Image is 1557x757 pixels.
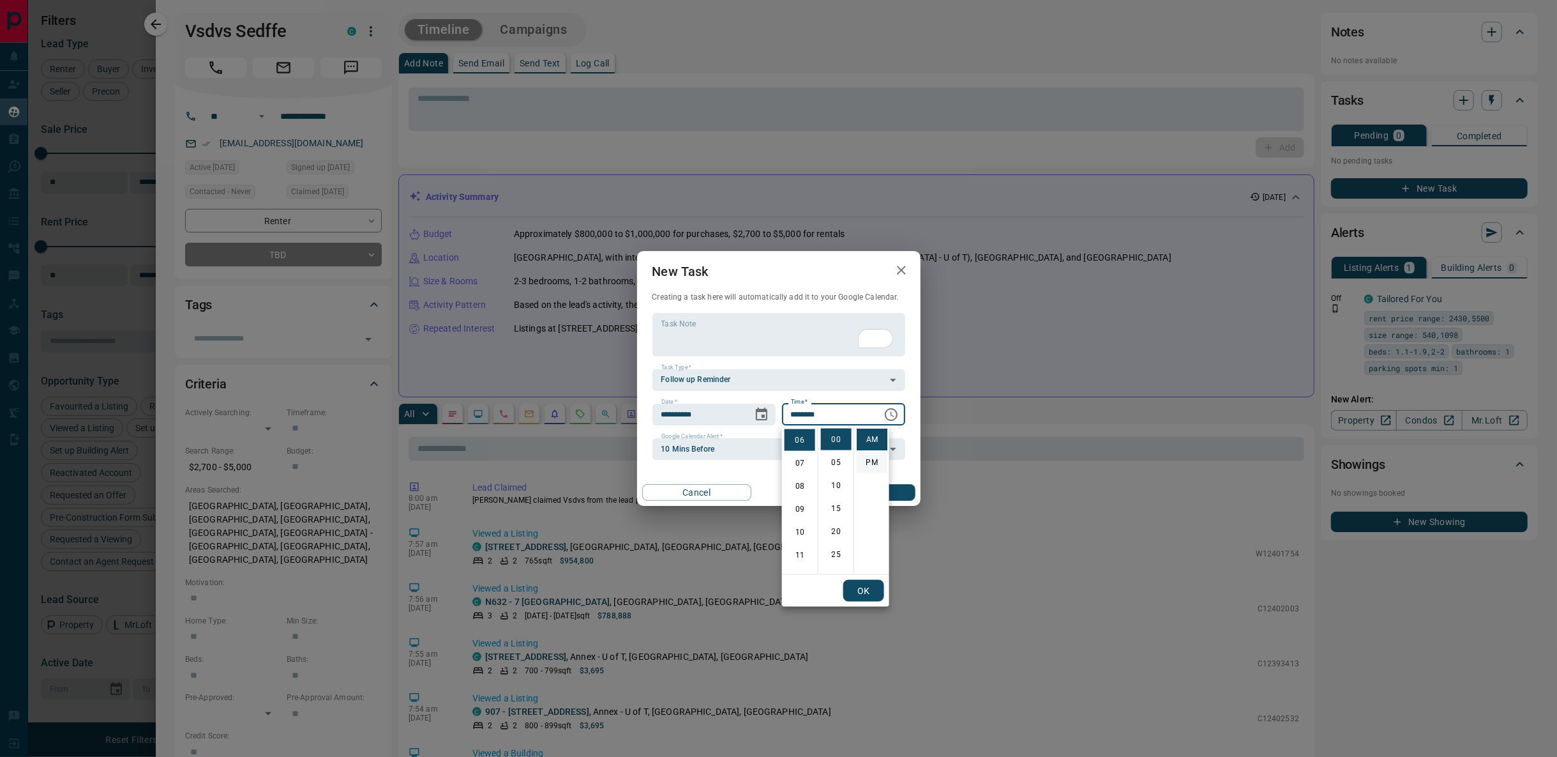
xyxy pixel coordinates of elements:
[843,580,884,602] button: OK
[821,567,852,588] li: 30 minutes
[854,426,889,574] ul: Select meridiem
[749,402,774,427] button: Choose date, selected date is Sep 23, 2025
[785,521,815,543] li: 10 hours
[785,475,815,497] li: 8 hours
[785,498,815,520] li: 9 hours
[821,475,852,496] li: 10 minutes
[661,318,896,351] textarea: To enrich screen reader interactions, please activate Accessibility in Grammarly extension settings
[821,429,852,450] li: 0 minutes
[785,452,815,474] li: 7 hours
[661,432,723,441] label: Google Calendar Alert
[821,544,852,565] li: 25 minutes
[821,521,852,542] li: 20 minutes
[857,429,887,450] li: AM
[652,292,905,303] p: Creating a task here will automatically add it to your Google Calendar.
[785,544,815,566] li: 11 hours
[652,369,905,391] div: Follow up Reminder
[791,398,808,406] label: Time
[661,398,677,406] label: Date
[637,251,724,292] h2: New Task
[821,452,852,473] li: 5 minutes
[782,426,818,574] ul: Select hours
[652,438,905,460] div: 10 Mins Before
[878,402,904,427] button: Choose time, selected time is 6:00 AM
[785,429,815,451] li: 6 hours
[642,484,751,501] button: Cancel
[785,406,815,428] li: 5 hours
[661,363,691,372] label: Task Type
[818,426,854,574] ul: Select minutes
[857,452,887,473] li: PM
[821,498,852,519] li: 15 minutes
